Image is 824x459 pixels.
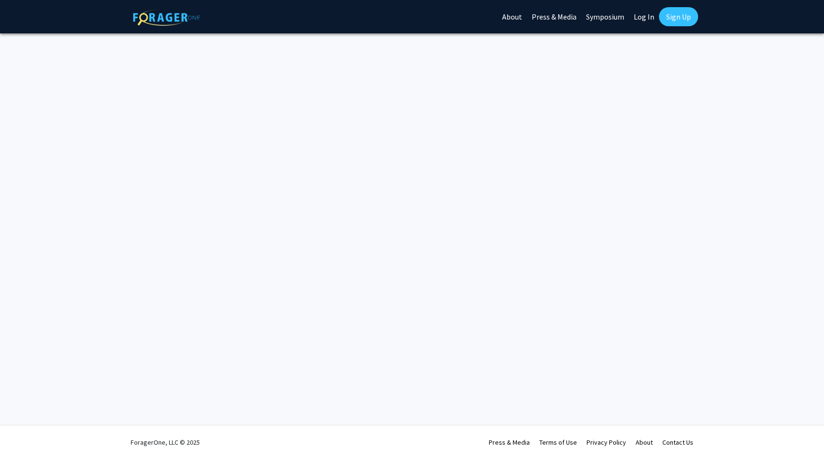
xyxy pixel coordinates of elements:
[539,438,577,447] a: Terms of Use
[489,438,530,447] a: Press & Media
[636,438,653,447] a: About
[587,438,626,447] a: Privacy Policy
[659,7,698,26] a: Sign Up
[133,9,200,26] img: ForagerOne Logo
[662,438,693,447] a: Contact Us
[131,426,200,459] div: ForagerOne, LLC © 2025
